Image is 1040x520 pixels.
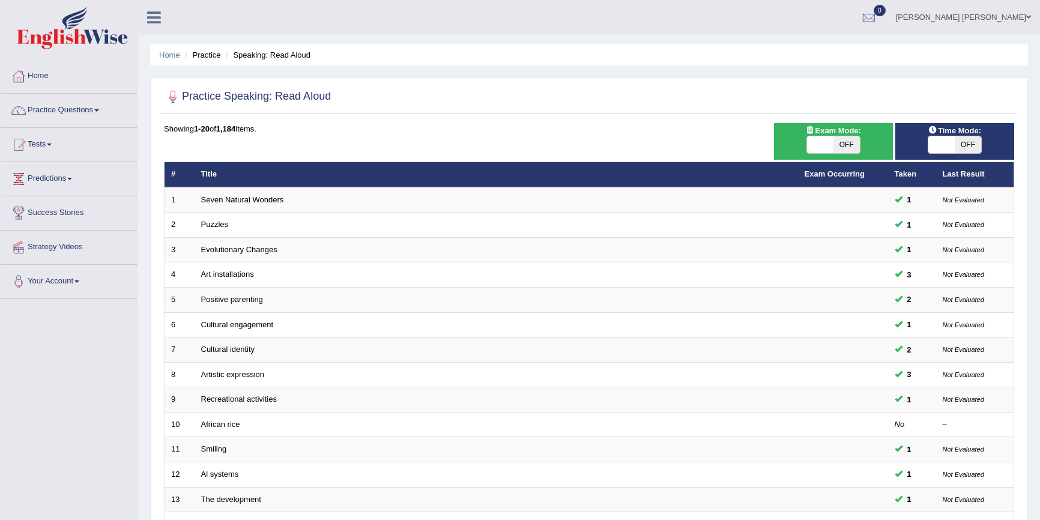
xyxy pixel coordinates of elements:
[1,128,138,158] a: Tests
[201,195,284,204] a: Seven Natural Wonders
[833,136,860,153] span: OFF
[800,124,865,137] span: Exam Mode:
[902,343,916,356] span: You can still take this question
[902,443,916,456] span: You can still take this question
[165,187,195,213] td: 1
[195,162,798,187] th: Title
[943,196,984,204] small: Not Evaluated
[902,393,916,406] span: You can still take this question
[201,295,263,304] a: Positive parenting
[943,321,984,328] small: Not Evaluated
[902,318,916,331] span: You can still take this question
[943,246,984,253] small: Not Evaluated
[902,193,916,206] span: You can still take this question
[943,471,984,478] small: Not Evaluated
[943,419,1008,431] div: –
[201,270,254,279] a: Art installations
[164,123,1014,135] div: Showing of items.
[165,312,195,337] td: 6
[201,395,277,404] a: Recreational activities
[943,396,984,403] small: Not Evaluated
[165,337,195,363] td: 7
[165,262,195,288] td: 4
[902,368,916,381] span: You can still take this question
[201,320,274,329] a: Cultural engagement
[201,470,239,479] a: Al systems
[216,124,236,133] b: 1,184
[1,231,138,261] a: Strategy Videos
[201,370,264,379] a: Artistic expression
[165,437,195,462] td: 11
[943,446,984,453] small: Not Evaluated
[223,49,310,61] li: Speaking: Read Aloud
[1,162,138,192] a: Predictions
[165,462,195,487] td: 12
[924,124,986,137] span: Time Mode:
[936,162,1014,187] th: Last Result
[201,444,227,453] a: Smiling
[165,387,195,413] td: 9
[165,362,195,387] td: 8
[1,94,138,124] a: Practice Questions
[164,88,331,106] h2: Practice Speaking: Read Aloud
[201,420,240,429] a: African rice
[902,268,916,281] span: You can still take this question
[902,293,916,306] span: You can still take this question
[201,245,277,254] a: Evolutionary Changes
[159,50,180,59] a: Home
[1,196,138,226] a: Success Stories
[165,162,195,187] th: #
[1,265,138,295] a: Your Account
[895,420,905,429] em: No
[943,346,984,353] small: Not Evaluated
[902,219,916,231] span: You can still take this question
[943,296,984,303] small: Not Evaluated
[165,487,195,512] td: 13
[165,213,195,238] td: 2
[165,412,195,437] td: 10
[165,288,195,313] td: 5
[943,221,984,228] small: Not Evaluated
[201,345,255,354] a: Cultural identity
[902,493,916,506] span: You can still take this question
[955,136,981,153] span: OFF
[943,271,984,278] small: Not Evaluated
[1,59,138,89] a: Home
[774,123,893,160] div: Show exams occurring in exams
[943,371,984,378] small: Not Evaluated
[888,162,936,187] th: Taken
[943,496,984,503] small: Not Evaluated
[194,124,210,133] b: 1-20
[902,468,916,480] span: You can still take this question
[902,243,916,256] span: You can still take this question
[165,237,195,262] td: 3
[182,49,220,61] li: Practice
[874,5,886,16] span: 0
[201,495,261,504] a: The development
[805,169,865,178] a: Exam Occurring
[201,220,229,229] a: Puzzles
